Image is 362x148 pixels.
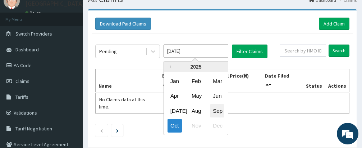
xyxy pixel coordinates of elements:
div: Pending [99,48,117,55]
div: Minimize live chat window [118,4,135,21]
textarea: Type your message and hit 'Enter' [4,84,137,109]
p: [GEOGRAPHIC_DATA] [25,0,84,7]
span: No Claims data at this time. [98,96,145,110]
th: Name [96,69,159,93]
a: Previous page [100,127,103,134]
a: Online [25,10,42,15]
span: We're online! [42,34,99,107]
input: Search [329,45,349,57]
button: Previous Year [168,65,171,69]
img: d_794563401_company_1708531726252_794563401 [13,36,29,54]
div: Choose April 2025 [168,89,182,103]
button: Download Paid Claims [95,18,151,30]
span: Switch Providers [15,31,52,37]
div: 2025 [164,61,228,72]
input: Search by HMO ID [280,45,326,57]
a: Next page [116,127,119,134]
span: Tariffs [15,94,28,100]
div: Choose March 2025 [210,74,224,88]
div: Choose October 2025 [168,119,182,133]
span: Tariff Negotiation [15,125,52,132]
div: Choose July 2025 [168,104,182,117]
th: Status [303,69,325,93]
input: Select Month and Year [164,45,228,57]
div: Chat with us now [37,40,121,50]
div: Choose August 2025 [189,104,203,117]
div: Choose January 2025 [168,74,182,88]
div: month 2025-10 [164,74,228,133]
span: Dashboard [15,46,39,53]
div: Choose June 2025 [210,89,224,103]
span: Claims [15,78,29,84]
a: Add Claim [319,18,349,30]
th: Actions [325,69,349,93]
div: Choose February 2025 [189,74,203,88]
div: Choose September 2025 [210,104,224,117]
button: Filter Claims [232,45,267,58]
div: Choose May 2025 [189,89,203,103]
th: Date Filed [262,69,303,93]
